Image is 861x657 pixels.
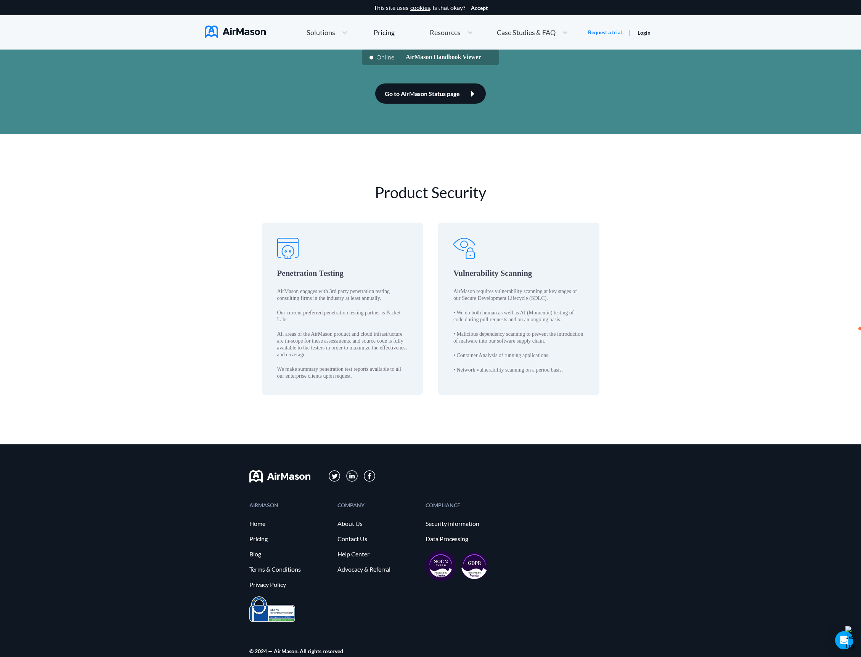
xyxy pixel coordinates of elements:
[337,535,418,542] a: Contact Us
[453,288,584,302] div: AirMason requires vulnerability scanning at key stages of our Secure Development Lifecycle (SDLC).
[453,367,563,373] div: • Network vulnerability scanning on a period basis.
[410,4,430,11] a: cookies
[453,238,475,259] img: Vulnerability Scanning
[406,53,481,61] div: AirMason Handbook Viewer
[249,566,330,573] a: Terms & Conditions
[249,596,295,622] img: prighter-certificate-eu-7c0b0bead1821e86115914626e15d079.png
[364,470,375,482] img: svg+xml;base64,PD94bWwgdmVyc2lvbj0iMS4wIiBlbmNvZGluZz0iVVRGLTgiPz4KPHN2ZyB3aWR0aD0iMzBweCIgaGVpZ2...
[249,581,330,588] a: Privacy Policy
[469,88,476,99] img: arrow
[337,566,418,573] a: Advocacy & Referral
[453,266,584,280] div: Vulnerability Scanning
[426,520,506,527] a: Security information
[329,470,341,482] img: svg+xml;base64,PD94bWwgdmVyc2lvbj0iMS4wIiBlbmNvZGluZz0iVVRGLTgiPz4KPHN2ZyB3aWR0aD0iMzFweCIgaGVpZ2...
[374,26,395,39] a: Pricing
[426,535,506,542] a: Data Processing
[249,649,343,654] div: © 2024 — AirMason. All rights reserved
[346,470,358,482] img: svg+xml;base64,PD94bWwgdmVyc2lvbj0iMS4wIiBlbmNvZGluZz0iVVRGLTgiPz4KPHN2ZyB3aWR0aD0iMzFweCIgaGVpZ2...
[461,552,488,580] img: gdpr-98ea35551734e2af8fd9405dbdaf8c18.svg
[337,503,418,508] div: COMPANY
[249,551,330,558] a: Blog
[337,520,418,527] a: About Us
[262,184,599,223] h2: Product Security
[277,238,299,259] img: Penetration Testing
[376,53,394,61] span: Online
[638,29,651,36] a: Login
[471,5,488,11] button: Accept cookies
[205,26,266,38] img: AirMason Logo
[497,29,556,36] span: Case Studies & FAQ
[277,331,408,358] div: All areas of the AirMason product and cloud infrastructure are in-scope for these assessments, an...
[249,535,330,542] a: Pricing
[426,551,456,581] img: soc2-17851990f8204ed92eb8cdb2d5e8da73.svg
[249,503,330,508] div: AIRMASON
[277,366,408,380] div: We make summary penetration test reports available to all our enterprise clients upon request.
[426,503,506,508] div: COMPLIANCE
[588,29,622,36] a: Request a trial
[430,29,461,36] span: Resources
[374,29,395,36] div: Pricing
[375,83,486,104] a: Go to AirMason Status page
[453,331,584,345] div: • Malicious dependency scanning to prevent the introduction of malware into our software supply c...
[277,288,408,302] div: AirMason engages with 3rd party penetration testing consulting firms in the industry at least ann...
[629,29,631,36] span: |
[277,309,408,323] div: Our current preferred penetration testing partner is Packet Labs.
[307,29,335,36] span: Solutions
[453,309,584,323] div: • We do both human as well as AI (Momentic) testing of code during pull requests and on an ongoin...
[453,352,549,359] div: • Container Analysis of running applications.
[249,470,310,482] img: svg+xml;base64,PHN2ZyB3aWR0aD0iMTYwIiBoZWlnaHQ9IjMyIiB2aWV3Qm94PSIwIDAgMTYwIDMyIiBmaWxsPSJub25lIi...
[277,266,408,280] div: Penetration Testing
[835,631,853,649] div: Open Intercom Messenger
[337,551,418,558] a: Help Center
[249,520,330,527] a: Home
